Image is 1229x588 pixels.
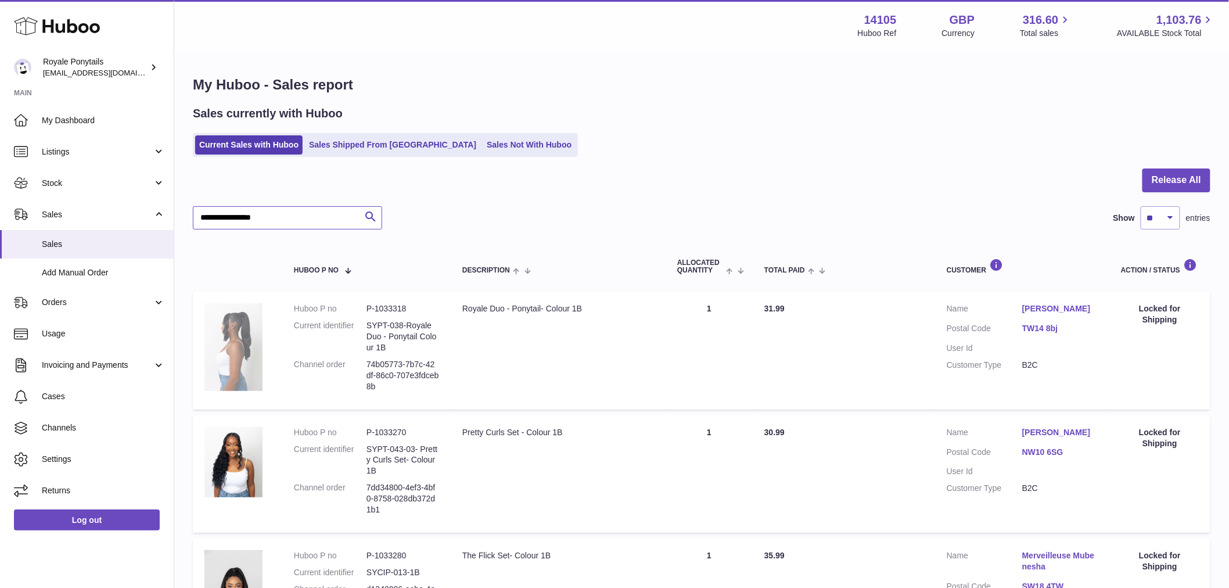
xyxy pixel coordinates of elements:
[42,115,165,126] span: My Dashboard
[677,259,723,274] span: ALLOCATED Quantity
[366,359,439,392] dd: 74b05773-7b7c-42df-86c0-707e3fdceb8b
[1022,483,1098,494] dd: B2C
[950,12,975,28] strong: GBP
[462,550,654,561] div: The Flick Set- Colour 1B
[947,360,1022,371] dt: Customer Type
[294,320,366,353] dt: Current identifier
[294,303,366,314] dt: Huboo P no
[1022,360,1098,371] dd: B2C
[294,550,366,561] dt: Huboo P no
[204,303,263,391] img: 141051741008061.png
[42,146,153,157] span: Listings
[764,267,805,274] span: Total paid
[947,466,1022,477] dt: User Id
[294,267,339,274] span: Huboo P no
[42,485,165,496] span: Returns
[366,320,439,353] dd: SYPT-038-Royale Duo - Ponytail Colour 1B
[42,391,165,402] span: Cases
[1023,12,1058,28] span: 316.60
[1022,550,1098,572] a: Merveilleuse Mubenesha
[42,328,165,339] span: Usage
[294,567,366,578] dt: Current identifier
[1121,303,1199,325] div: Locked for Shipping
[764,304,785,313] span: 31.99
[305,135,480,155] a: Sales Shipped From [GEOGRAPHIC_DATA]
[366,427,439,438] dd: P-1033270
[1117,12,1215,39] a: 1,103.76 AVAILABLE Stock Total
[666,415,753,533] td: 1
[14,510,160,530] a: Log out
[43,68,171,77] span: [EMAIL_ADDRESS][DOMAIN_NAME]
[483,135,576,155] a: Sales Not With Huboo
[1022,447,1098,458] a: NW10 6SG
[42,360,153,371] span: Invoicing and Payments
[1121,259,1199,274] div: Action / Status
[947,323,1022,337] dt: Postal Code
[366,550,439,561] dd: P-1033280
[947,427,1022,441] dt: Name
[942,28,975,39] div: Currency
[1020,28,1072,39] span: Total sales
[294,359,366,392] dt: Channel order
[462,427,654,438] div: Pretty Curls Set - Colour 1B
[1121,550,1199,572] div: Locked for Shipping
[195,135,303,155] a: Current Sales with Huboo
[462,267,510,274] span: Description
[764,551,785,560] span: 35.99
[366,482,439,515] dd: 7dd34800-4ef3-4bf0-8758-028db372d1b1
[1142,168,1210,192] button: Release All
[1022,427,1098,438] a: [PERSON_NAME]
[294,444,366,477] dt: Current identifier
[366,567,439,578] dd: SYCIP-013-1B
[42,178,153,189] span: Stock
[42,422,165,433] span: Channels
[294,482,366,515] dt: Channel order
[42,454,165,465] span: Settings
[764,428,785,437] span: 30.99
[947,343,1022,354] dt: User Id
[193,106,343,121] h2: Sales currently with Huboo
[1020,12,1072,39] a: 316.60 Total sales
[1156,12,1202,28] span: 1,103.76
[43,56,148,78] div: Royale Ponytails
[864,12,897,28] strong: 14105
[366,303,439,314] dd: P-1033318
[1121,427,1199,449] div: Locked for Shipping
[947,550,1022,575] dt: Name
[1022,303,1098,314] a: [PERSON_NAME]
[666,292,753,409] td: 1
[366,444,439,477] dd: SYPT-043-03- Pretty Curls Set- Colour 1B
[1186,213,1210,224] span: entries
[42,267,165,278] span: Add Manual Order
[42,209,153,220] span: Sales
[462,303,654,314] div: Royale Duo - Ponytail- Colour 1B
[204,427,263,497] img: 141051741007497.png
[947,483,1022,494] dt: Customer Type
[947,259,1098,274] div: Customer
[947,447,1022,461] dt: Postal Code
[1117,28,1215,39] span: AVAILABLE Stock Total
[193,76,1210,94] h1: My Huboo - Sales report
[294,427,366,438] dt: Huboo P no
[14,59,31,76] img: internalAdmin-14105@internal.huboo.com
[42,297,153,308] span: Orders
[42,239,165,250] span: Sales
[1113,213,1135,224] label: Show
[1022,323,1098,334] a: TW14 8bj
[858,28,897,39] div: Huboo Ref
[947,303,1022,317] dt: Name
